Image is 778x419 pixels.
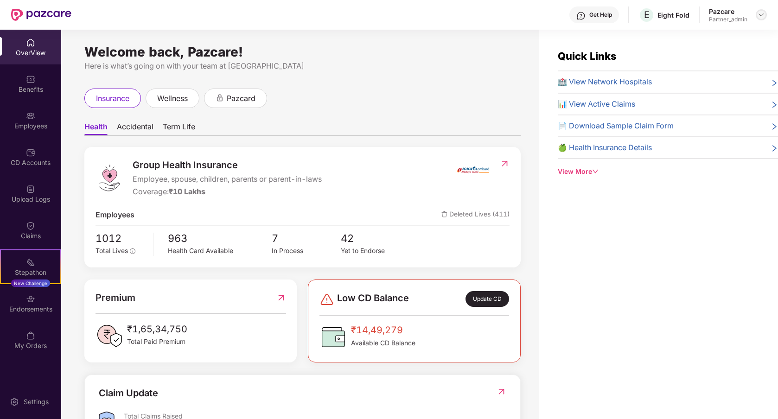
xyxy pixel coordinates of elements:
img: svg+xml;base64,PHN2ZyBpZD0iRGFuZ2VyLTMyeDMyIiB4bWxucz0iaHR0cDovL3d3dy53My5vcmcvMjAwMC9zdmciIHdpZH... [319,292,334,307]
span: right [771,122,778,132]
span: Health [84,122,108,135]
span: Employees [96,209,134,221]
img: CDBalanceIcon [319,323,347,351]
span: E [644,9,650,20]
img: svg+xml;base64,PHN2ZyBpZD0iRW5kb3JzZW1lbnRzIiB4bWxucz0iaHR0cDovL3d3dy53My5vcmcvMjAwMC9zdmciIHdpZH... [26,294,35,304]
span: 42 [341,230,410,246]
span: Total Paid Premium [127,336,187,347]
img: svg+xml;base64,PHN2ZyBpZD0iU2V0dGluZy0yMHgyMCIgeG1sbnM9Imh0dHA6Ly93d3cudzMub3JnLzIwMDAvc3ZnIiB3aW... [10,397,19,406]
img: svg+xml;base64,PHN2ZyBpZD0iVXBsb2FkX0xvZ3MiIGRhdGEtbmFtZT0iVXBsb2FkIExvZ3MiIHhtbG5zPSJodHRwOi8vd3... [26,184,35,194]
img: svg+xml;base64,PHN2ZyB4bWxucz0iaHR0cDovL3d3dy53My5vcmcvMjAwMC9zdmciIHdpZHRoPSIyMSIgaGVpZ2h0PSIyMC... [26,258,35,267]
div: Stepathon [1,268,60,277]
div: Here is what’s going on with your team at [GEOGRAPHIC_DATA] [84,60,521,72]
div: Health Card Available [168,246,271,256]
span: 7 [272,230,341,246]
div: Pazcare [709,7,747,16]
span: Low CD Balance [337,291,409,307]
span: ₹1,65,34,750 [127,322,187,336]
img: deleteIcon [441,211,447,217]
span: right [771,100,778,110]
img: RedirectIcon [497,387,506,396]
span: Premium [96,291,135,305]
span: wellness [157,93,188,104]
img: svg+xml;base64,PHN2ZyBpZD0iQ2xhaW0iIHhtbG5zPSJodHRwOi8vd3d3LnczLm9yZy8yMDAwL3N2ZyIgd2lkdGg9IjIwIi... [26,221,35,230]
div: Update CD [466,291,509,307]
img: insurerIcon [456,158,491,181]
span: 🏥 View Network Hospitals [558,76,652,88]
img: svg+xml;base64,PHN2ZyBpZD0iRW1wbG95ZWVzIiB4bWxucz0iaHR0cDovL3d3dy53My5vcmcvMjAwMC9zdmciIHdpZHRoPS... [26,111,35,121]
span: ₹14,49,279 [351,323,415,337]
span: 1012 [96,230,147,246]
div: animation [216,94,224,102]
span: ₹10 Lakhs [169,187,205,196]
img: svg+xml;base64,PHN2ZyBpZD0iSG9tZSIgeG1sbnM9Imh0dHA6Ly93d3cudzMub3JnLzIwMDAvc3ZnIiB3aWR0aD0iMjAiIG... [26,38,35,47]
span: Quick Links [558,50,617,62]
span: info-circle [130,248,135,254]
span: Total Lives [96,247,128,254]
span: Employee, spouse, children, parents or parent-in-laws [133,173,322,185]
img: svg+xml;base64,PHN2ZyBpZD0iQmVuZWZpdHMiIHhtbG5zPSJodHRwOi8vd3d3LnczLm9yZy8yMDAwL3N2ZyIgd2lkdGg9Ij... [26,75,35,84]
img: New Pazcare Logo [11,9,71,21]
img: svg+xml;base64,PHN2ZyBpZD0iRHJvcGRvd24tMzJ4MzIiIHhtbG5zPSJodHRwOi8vd3d3LnczLm9yZy8yMDAwL3N2ZyIgd2... [758,11,765,19]
span: down [592,168,599,175]
div: Get Help [589,11,612,19]
div: Eight Fold [657,11,689,19]
div: Settings [21,397,51,406]
img: PaidPremiumIcon [96,322,123,350]
span: 📄 Download Sample Claim Form [558,120,674,132]
div: Partner_admin [709,16,747,23]
span: right [771,144,778,153]
span: 📊 View Active Claims [558,98,635,110]
div: New Challenge [11,279,50,287]
div: Yet to Endorse [341,246,410,256]
img: logo [96,164,123,192]
span: right [771,78,778,88]
img: RedirectIcon [276,291,286,305]
span: Accidental [117,122,153,135]
div: In Process [272,246,341,256]
div: View More [558,166,778,177]
div: Welcome back, Pazcare! [84,48,521,56]
img: RedirectIcon [500,159,510,168]
span: Deleted Lives (411) [441,209,510,221]
span: insurance [96,93,129,104]
span: 963 [168,230,271,246]
img: svg+xml;base64,PHN2ZyBpZD0iQ0RfQWNjb3VudHMiIGRhdGEtbmFtZT0iQ0QgQWNjb3VudHMiIHhtbG5zPSJodHRwOi8vd3... [26,148,35,157]
div: Claim Update [99,386,158,400]
div: Coverage: [133,186,322,197]
span: Term Life [163,122,195,135]
span: Group Health Insurance [133,158,322,172]
img: svg+xml;base64,PHN2ZyBpZD0iSGVscC0zMngzMiIgeG1sbnM9Imh0dHA6Ly93d3cudzMub3JnLzIwMDAvc3ZnIiB3aWR0aD... [576,11,586,20]
span: Available CD Balance [351,338,415,348]
span: pazcard [227,93,255,104]
img: svg+xml;base64,PHN2ZyBpZD0iTXlfT3JkZXJzIiBkYXRhLW5hbWU9Ik15IE9yZGVycyIgeG1sbnM9Imh0dHA6Ly93d3cudz... [26,331,35,340]
span: 🍏 Health Insurance Details [558,142,652,153]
